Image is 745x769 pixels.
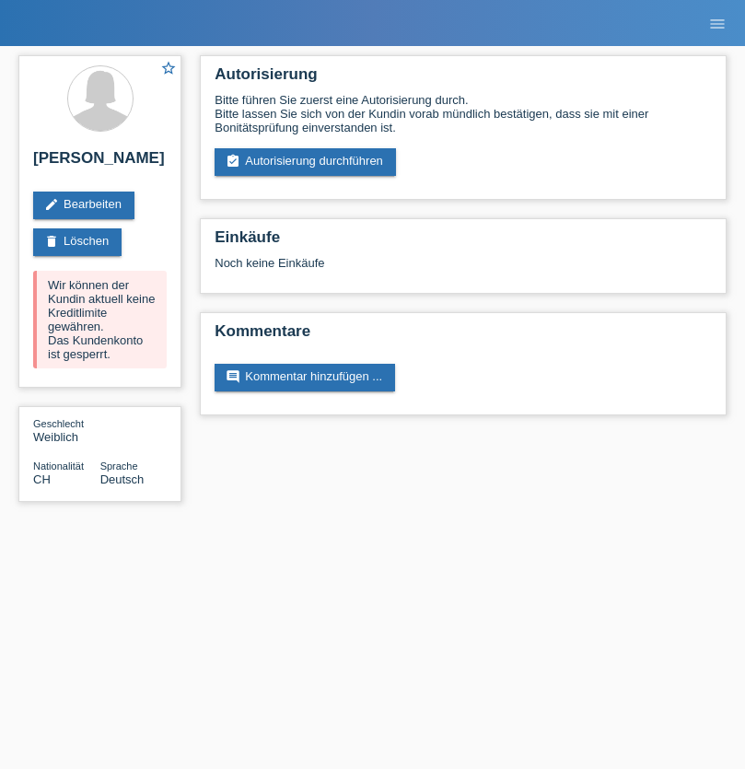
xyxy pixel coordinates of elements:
span: Sprache [100,460,138,472]
h2: Kommentare [215,322,712,350]
h2: Autorisierung [215,65,712,93]
a: editBearbeiten [33,192,134,219]
i: menu [708,15,727,33]
div: Weiblich [33,416,100,444]
i: assignment_turned_in [226,154,240,169]
a: star_border [160,60,177,79]
i: edit [44,197,59,212]
a: menu [699,17,736,29]
i: comment [226,369,240,384]
i: star_border [160,60,177,76]
h2: Einkäufe [215,228,712,256]
span: Nationalität [33,460,84,472]
a: deleteLöschen [33,228,122,256]
span: Schweiz [33,472,51,486]
h2: [PERSON_NAME] [33,149,167,177]
a: assignment_turned_inAutorisierung durchführen [215,148,396,176]
a: commentKommentar hinzufügen ... [215,364,395,391]
i: delete [44,234,59,249]
div: Bitte führen Sie zuerst eine Autorisierung durch. Bitte lassen Sie sich von der Kundin vorab münd... [215,93,712,134]
span: Geschlecht [33,418,84,429]
span: Deutsch [100,472,145,486]
div: Noch keine Einkäufe [215,256,712,284]
div: Wir können der Kundin aktuell keine Kreditlimite gewähren. Das Kundenkonto ist gesperrt. [33,271,167,368]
